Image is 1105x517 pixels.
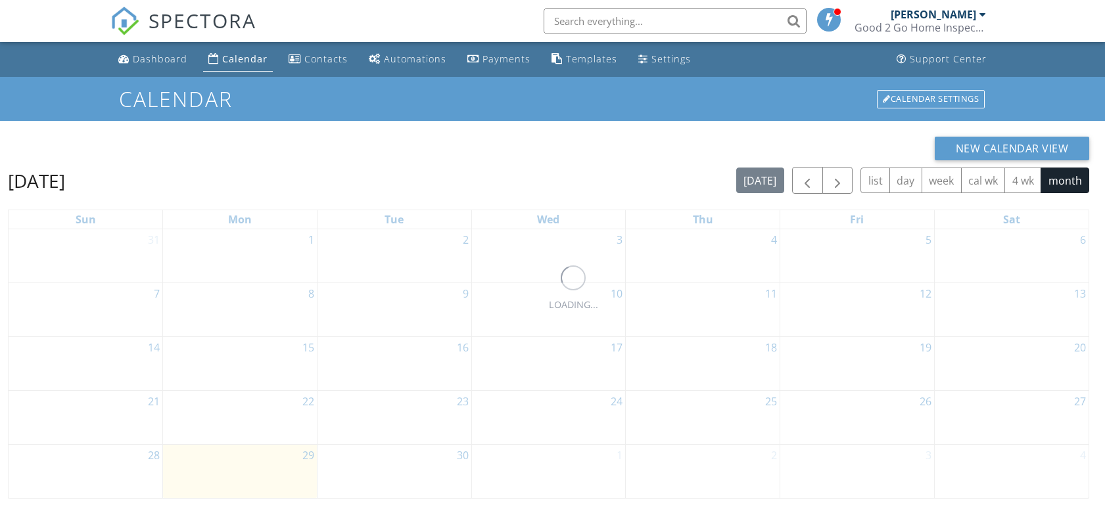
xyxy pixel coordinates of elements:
div: LOADING... [549,298,598,312]
td: Go to October 1, 2025 [471,444,626,498]
input: Search everything... [544,8,807,34]
a: Go to September 21, 2025 [145,391,162,412]
td: Go to September 5, 2025 [780,229,935,283]
a: Go to September 28, 2025 [145,445,162,466]
a: Go to September 2, 2025 [460,229,471,250]
a: Go to September 19, 2025 [917,337,934,358]
td: Go to October 4, 2025 [934,444,1089,498]
a: Go to September 6, 2025 [1077,229,1089,250]
td: Go to September 6, 2025 [934,229,1089,283]
button: week [922,168,962,193]
a: Saturday [1000,210,1023,229]
button: [DATE] [736,168,784,193]
a: Go to September 27, 2025 [1071,391,1089,412]
div: Calendar Settings [877,90,985,108]
a: Go to September 16, 2025 [454,337,471,358]
div: Automations [384,53,446,65]
a: Go to September 4, 2025 [768,229,780,250]
a: Go to September 24, 2025 [608,391,625,412]
a: Go to October 4, 2025 [1077,445,1089,466]
td: Go to September 14, 2025 [9,336,163,390]
div: Dashboard [133,53,187,65]
td: Go to September 28, 2025 [9,444,163,498]
a: Go to September 10, 2025 [608,283,625,304]
a: Go to September 26, 2025 [917,391,934,412]
a: Go to August 31, 2025 [145,229,162,250]
td: Go to September 19, 2025 [780,336,935,390]
a: Calendar Settings [876,89,986,110]
td: Go to September 24, 2025 [471,390,626,444]
a: Go to September 12, 2025 [917,283,934,304]
div: Good 2 Go Home Inspections LLC [855,21,986,34]
button: month [1041,168,1089,193]
div: Templates [566,53,617,65]
img: The Best Home Inspection Software - Spectora [110,7,139,35]
a: Go to September 29, 2025 [300,445,317,466]
a: SPECTORA [110,18,256,45]
td: Go to September 17, 2025 [471,336,626,390]
a: Go to September 17, 2025 [608,337,625,358]
div: Support Center [910,53,987,65]
td: Go to September 23, 2025 [317,390,471,444]
td: Go to September 20, 2025 [934,336,1089,390]
a: Go to October 2, 2025 [768,445,780,466]
td: Go to August 31, 2025 [9,229,163,283]
div: [PERSON_NAME] [891,8,976,21]
a: Go to September 23, 2025 [454,391,471,412]
button: New Calendar View [935,137,1090,160]
span: SPECTORA [149,7,256,34]
a: Friday [847,210,866,229]
td: Go to October 3, 2025 [780,444,935,498]
button: list [860,168,890,193]
a: Settings [633,47,696,72]
td: Go to September 21, 2025 [9,390,163,444]
td: Go to September 10, 2025 [471,282,626,336]
a: Go to September 3, 2025 [614,229,625,250]
a: Go to September 8, 2025 [306,283,317,304]
a: Go to September 30, 2025 [454,445,471,466]
td: Go to September 1, 2025 [163,229,317,283]
a: Wednesday [534,210,562,229]
div: Calendar [222,53,268,65]
a: Tuesday [382,210,406,229]
button: day [889,168,922,193]
div: Payments [482,53,530,65]
td: Go to October 2, 2025 [626,444,780,498]
a: Calendar [203,47,273,72]
a: Payments [462,47,536,72]
td: Go to September 2, 2025 [317,229,471,283]
td: Go to September 12, 2025 [780,282,935,336]
td: Go to September 15, 2025 [163,336,317,390]
td: Go to September 30, 2025 [317,444,471,498]
button: cal wk [961,168,1006,193]
a: Go to September 25, 2025 [763,391,780,412]
td: Go to September 9, 2025 [317,282,471,336]
a: Templates [546,47,623,72]
td: Go to September 18, 2025 [626,336,780,390]
a: Automations (Basic) [364,47,452,72]
a: Go to September 7, 2025 [151,283,162,304]
td: Go to September 3, 2025 [471,229,626,283]
a: Go to September 1, 2025 [306,229,317,250]
a: Thursday [690,210,716,229]
td: Go to September 29, 2025 [163,444,317,498]
h2: [DATE] [8,168,65,194]
td: Go to September 25, 2025 [626,390,780,444]
td: Go to September 13, 2025 [934,282,1089,336]
td: Go to September 27, 2025 [934,390,1089,444]
td: Go to September 16, 2025 [317,336,471,390]
button: Next month [822,167,853,194]
a: Go to September 9, 2025 [460,283,471,304]
a: Dashboard [113,47,193,72]
a: Go to September 5, 2025 [923,229,934,250]
a: Contacts [283,47,353,72]
a: Go to October 3, 2025 [923,445,934,466]
a: Go to September 11, 2025 [763,283,780,304]
button: 4 wk [1004,168,1041,193]
a: Monday [225,210,254,229]
a: Sunday [73,210,99,229]
td: Go to September 8, 2025 [163,282,317,336]
a: Go to September 18, 2025 [763,337,780,358]
div: Contacts [304,53,348,65]
button: Previous month [792,167,823,194]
